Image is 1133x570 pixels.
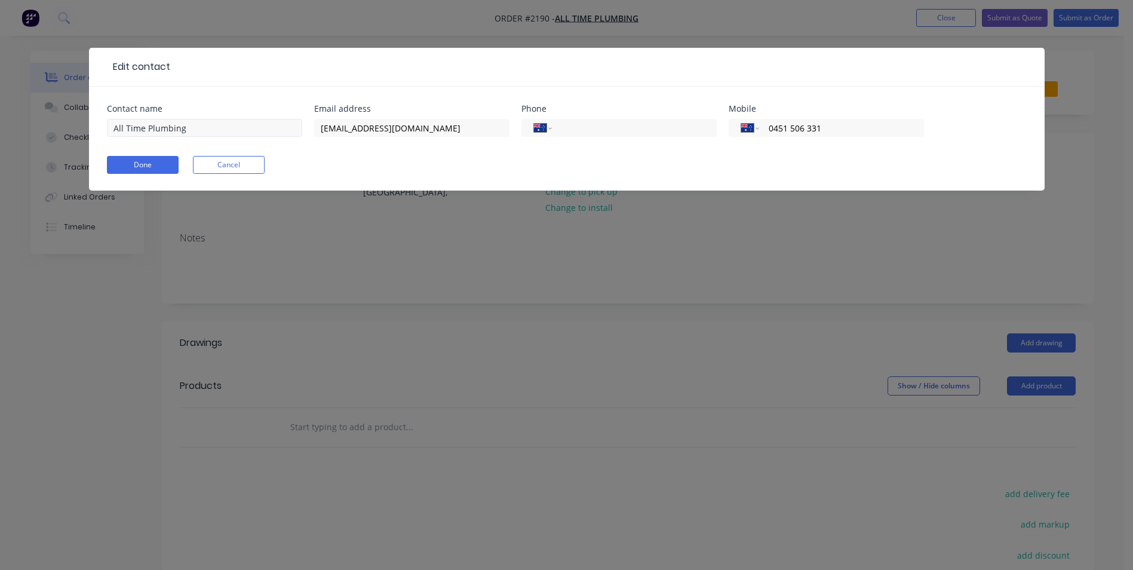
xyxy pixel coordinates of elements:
[193,156,265,174] button: Cancel
[521,105,717,113] div: Phone
[107,156,179,174] button: Done
[107,60,170,74] div: Edit contact
[729,105,924,113] div: Mobile
[314,105,509,113] div: Email address
[107,105,302,113] div: Contact name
